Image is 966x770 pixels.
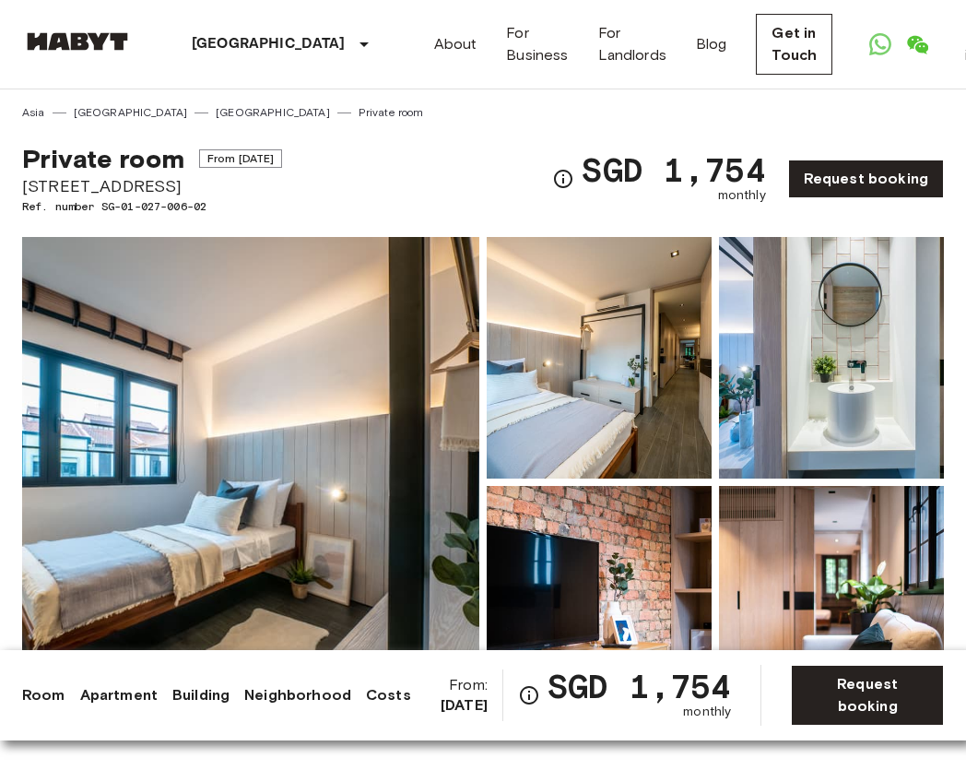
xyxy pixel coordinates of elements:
svg: Check cost overview for full price breakdown. Please note that discounts apply to new joiners onl... [552,168,574,190]
b: [DATE] [441,696,488,714]
a: Costs [366,684,411,706]
span: Private room [22,143,184,174]
span: monthly [683,703,731,721]
a: Request booking [788,160,944,198]
a: Open WeChat [899,26,936,63]
span: [STREET_ADDRESS] [22,174,282,198]
img: Picture of unit SG-01-027-006-02 [719,486,944,728]
span: monthly [718,186,766,205]
a: Open WhatsApp [862,26,899,63]
a: [GEOGRAPHIC_DATA] [216,104,330,121]
img: Picture of unit SG-01-027-006-02 [487,237,712,479]
a: Request booking [791,665,944,726]
a: Get in Touch [756,14,832,75]
span: From: [411,675,488,716]
a: For Landlords [598,22,666,66]
a: Neighborhood [244,684,351,706]
a: For Business [506,22,568,66]
a: Apartment [80,684,158,706]
a: Building [172,684,230,706]
img: Picture of unit SG-01-027-006-02 [487,486,712,728]
a: Asia [22,104,45,121]
img: Habyt [22,32,133,51]
svg: Check cost overview for full price breakdown. Please note that discounts apply to new joiners onl... [518,684,540,706]
a: About [434,33,477,55]
p: [GEOGRAPHIC_DATA] [192,33,346,55]
span: Ref. number SG-01-027-006-02 [22,198,282,215]
span: SGD 1,754 [582,153,765,186]
span: SGD 1,754 [548,669,731,703]
span: From [DATE] [199,149,283,168]
a: [GEOGRAPHIC_DATA] [74,104,188,121]
a: Private room [359,104,424,121]
a: Room [22,684,65,706]
a: Blog [696,33,727,55]
img: Picture of unit SG-01-027-006-02 [719,237,944,479]
img: Marketing picture of unit SG-01-027-006-02 [22,237,479,728]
